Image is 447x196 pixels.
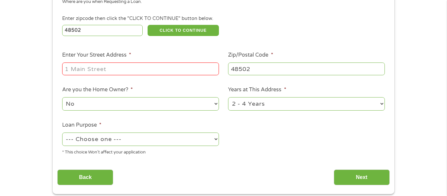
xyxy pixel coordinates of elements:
label: Are you the Home Owner? [62,86,133,93]
input: Next [334,169,390,186]
label: Zip/Postal Code [228,52,273,59]
button: CLICK TO CONTINUE [148,25,219,36]
label: Loan Purpose [62,122,101,129]
input: Back [57,169,113,186]
div: Enter zipcode then click the "CLICK TO CONTINUE" button below. [62,15,385,22]
input: Enter Zipcode (e.g 01510) [62,25,143,36]
label: Enter Your Street Address [62,52,131,59]
label: Years at This Address [228,86,286,93]
input: 1 Main Street [62,62,219,75]
div: * This choice Won’t affect your application [62,147,219,156]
